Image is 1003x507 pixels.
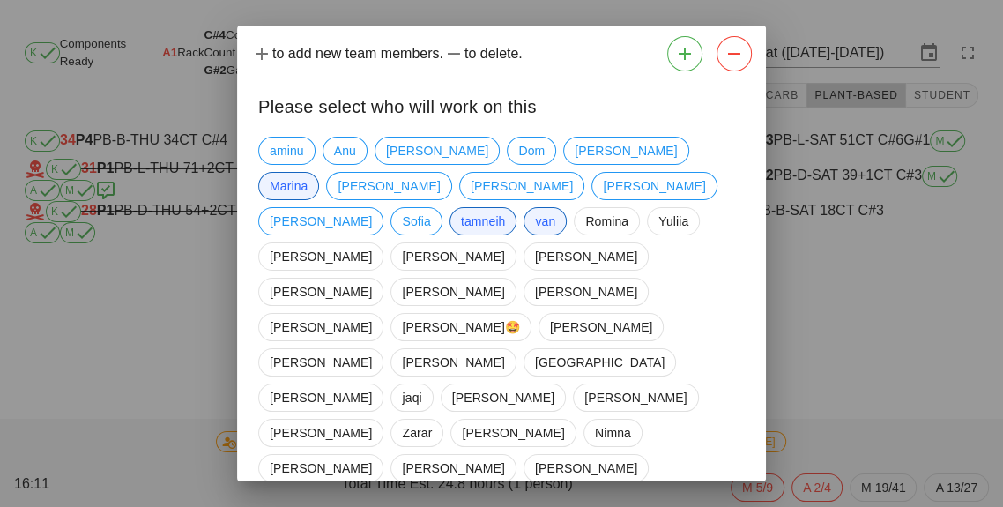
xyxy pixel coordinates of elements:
div: Please select who will work on this [237,78,766,130]
span: Marina [270,173,308,199]
span: Nimna [595,420,631,446]
span: [PERSON_NAME] [338,173,440,199]
span: [PERSON_NAME] [471,173,573,199]
span: Anu [334,138,356,164]
span: jaqi [402,384,421,411]
span: Dom [518,138,545,164]
span: Zarar [402,420,432,446]
span: [PERSON_NAME] [270,314,372,340]
span: [GEOGRAPHIC_DATA] [535,349,665,376]
span: [PERSON_NAME] [603,173,705,199]
span: [PERSON_NAME] [270,420,372,446]
span: [PERSON_NAME] [402,455,504,481]
span: Yuliia [658,208,688,235]
span: [PERSON_NAME] [535,243,637,270]
span: [PERSON_NAME] [462,420,564,446]
span: [PERSON_NAME] [584,384,687,411]
span: [PERSON_NAME] [550,314,652,340]
span: [PERSON_NAME] [270,243,372,270]
span: [PERSON_NAME] [270,455,372,481]
span: [PERSON_NAME] [535,455,637,481]
span: [PERSON_NAME] [270,349,372,376]
span: [PERSON_NAME] [402,243,504,270]
span: Sofia [402,208,430,235]
span: [PERSON_NAME] [452,384,554,411]
span: [PERSON_NAME] [575,138,677,164]
span: [PERSON_NAME] [402,279,504,305]
span: [PERSON_NAME] [402,349,504,376]
span: [PERSON_NAME]🤩 [402,314,520,340]
span: tamneih [461,208,506,235]
span: aminu [270,138,304,164]
span: [PERSON_NAME] [270,384,372,411]
span: [PERSON_NAME] [386,138,488,164]
div: to add new team members. to delete. [237,29,766,78]
span: [PERSON_NAME] [270,279,372,305]
span: [PERSON_NAME] [535,279,637,305]
span: Romina [585,208,628,235]
span: van [535,208,555,235]
span: [PERSON_NAME] [270,208,372,235]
